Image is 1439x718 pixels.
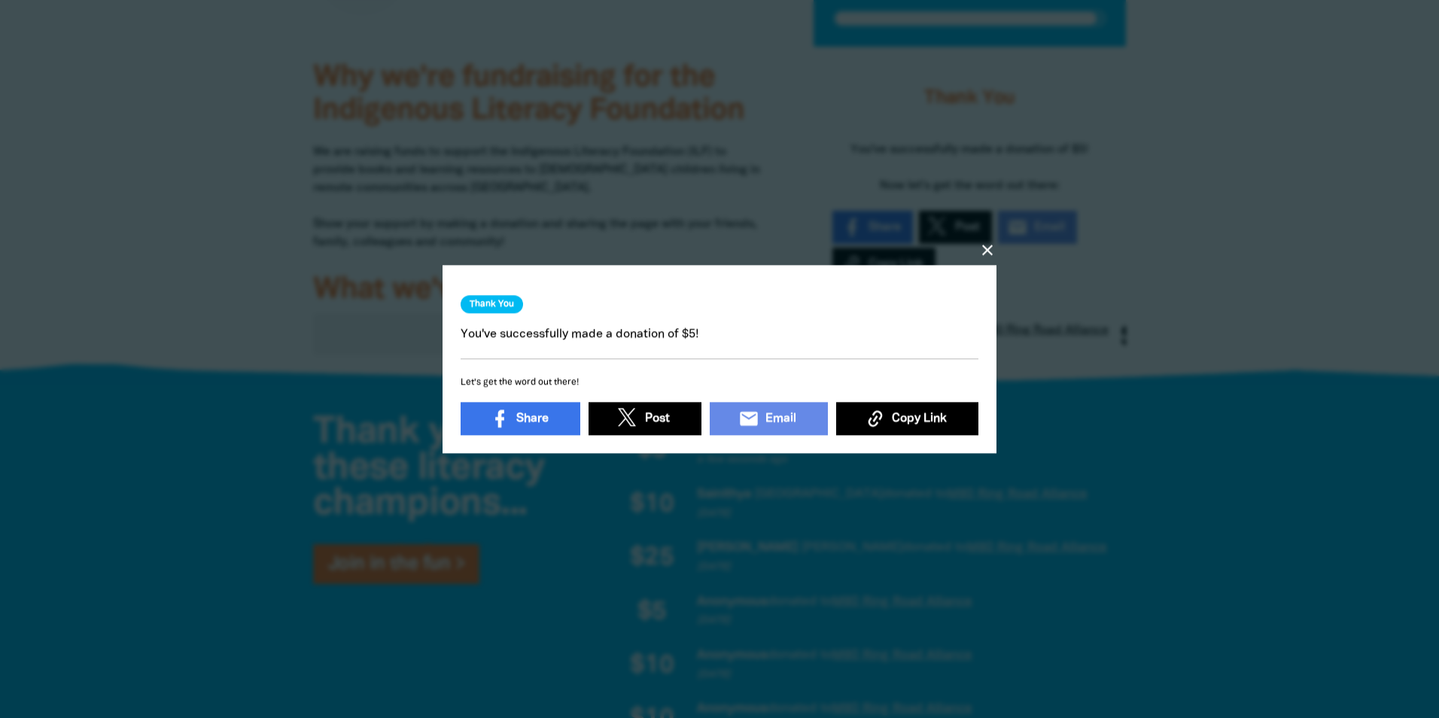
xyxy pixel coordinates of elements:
a: Post [589,402,701,435]
h3: Thank You [461,295,523,313]
p: You've successfully made a donation of $5! [461,325,978,343]
button: Copy Link [836,402,978,435]
i: email [738,408,759,429]
span: Copy Link [892,409,947,427]
span: Share [516,409,549,427]
span: Post [645,409,670,427]
a: emailEmail [710,402,828,435]
span: Email [765,409,796,427]
button: close [978,241,996,259]
a: Share [461,402,580,435]
h6: Let's get the word out there! [461,374,978,391]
